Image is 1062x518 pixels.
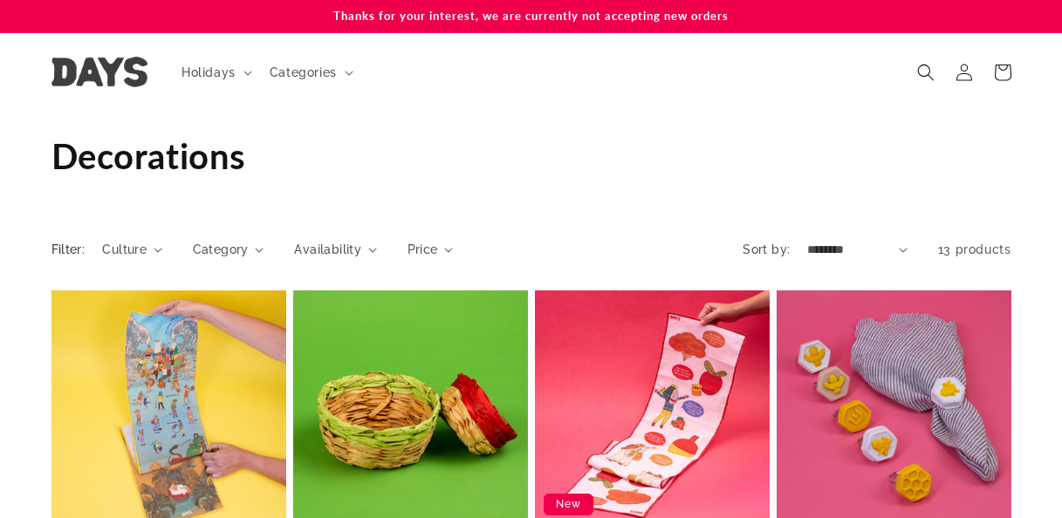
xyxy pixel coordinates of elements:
[51,57,147,87] img: Days United
[408,241,454,259] summary: Price
[907,53,945,92] summary: Search
[294,241,361,259] span: Availability
[171,54,259,91] summary: Holidays
[259,54,360,91] summary: Categories
[51,133,1011,179] h1: Decorations
[102,241,147,259] span: Culture
[270,65,337,80] span: Categories
[51,241,86,259] h2: Filter:
[938,242,1011,256] span: 13 products
[743,242,790,256] label: Sort by:
[193,241,249,259] span: Category
[182,65,236,80] span: Holidays
[193,241,264,259] summary: Category (0 selected)
[294,241,376,259] summary: Availability (0 selected)
[408,241,438,259] span: Price
[102,241,161,259] summary: Culture (0 selected)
